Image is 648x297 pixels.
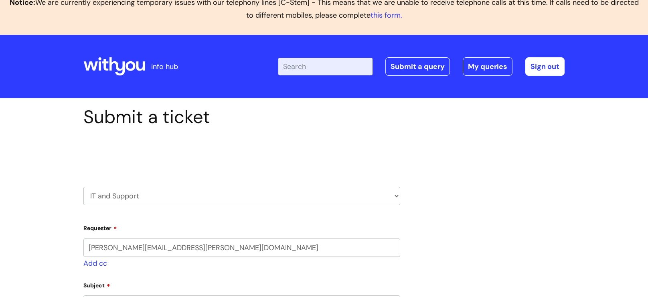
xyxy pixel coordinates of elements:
[83,238,400,257] input: Email
[385,57,450,76] a: Submit a query
[83,106,400,128] h1: Submit a ticket
[278,57,565,76] div: | -
[278,58,373,75] input: Search
[83,222,400,232] label: Requester
[371,10,402,20] a: this form.
[463,57,512,76] a: My queries
[83,279,400,289] label: Subject
[151,60,178,73] p: info hub
[525,57,565,76] a: Sign out
[83,259,107,268] a: Add cc
[83,146,400,161] h2: Select issue type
